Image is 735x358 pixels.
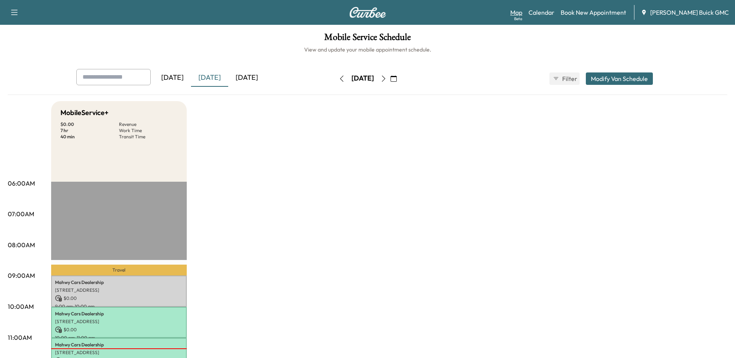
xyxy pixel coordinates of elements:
[51,265,187,275] p: Travel
[60,127,119,134] p: 7 hr
[55,326,183,333] p: $ 0.00
[561,8,626,17] a: Book New Appointment
[650,8,729,17] span: [PERSON_NAME] Buick GMC
[228,69,265,87] div: [DATE]
[8,33,727,46] h1: Mobile Service Schedule
[55,303,183,310] p: 9:00 am - 10:00 am
[55,349,183,356] p: [STREET_ADDRESS]
[510,8,522,17] a: MapBeta
[8,271,35,280] p: 09:00AM
[55,311,183,317] p: Mahwy Cars Dealership
[119,127,177,134] p: Work Time
[8,302,34,311] p: 10:00AM
[351,74,374,83] div: [DATE]
[60,107,108,118] h5: MobileService+
[8,240,35,250] p: 08:00AM
[55,335,183,341] p: 10:00 am - 11:00 am
[549,72,580,85] button: Filter
[55,342,183,348] p: Mahwy Cars Dealership
[119,134,177,140] p: Transit Time
[119,121,177,127] p: Revenue
[586,72,653,85] button: Modify Van Schedule
[528,8,554,17] a: Calendar
[8,179,35,188] p: 06:00AM
[55,287,183,293] p: [STREET_ADDRESS]
[514,16,522,22] div: Beta
[8,46,727,53] h6: View and update your mobile appointment schedule.
[562,74,576,83] span: Filter
[8,209,34,219] p: 07:00AM
[154,69,191,87] div: [DATE]
[349,7,386,18] img: Curbee Logo
[60,134,119,140] p: 40 min
[55,295,183,302] p: $ 0.00
[8,333,32,342] p: 11:00AM
[191,69,228,87] div: [DATE]
[55,279,183,286] p: Mahwy Cars Dealership
[60,121,119,127] p: $ 0.00
[55,318,183,325] p: [STREET_ADDRESS]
